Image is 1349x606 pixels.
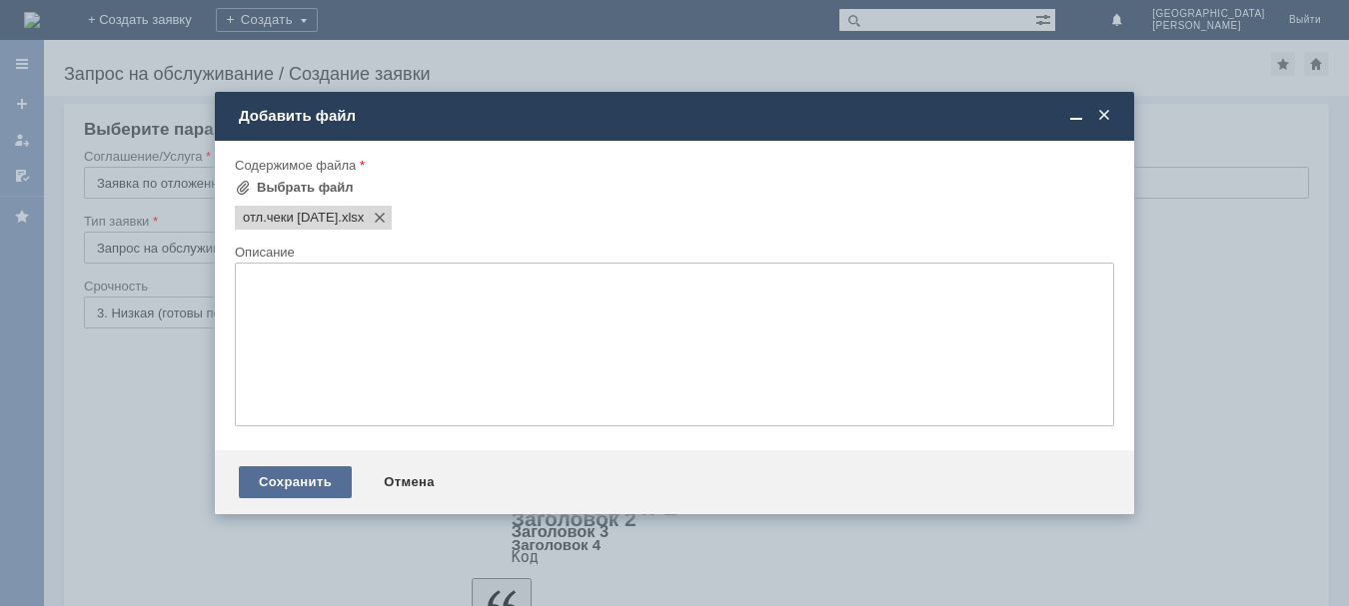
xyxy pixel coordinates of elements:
span: Закрыть [1094,107,1114,125]
div: Выбрать файл [257,180,354,196]
div: Содержимое файла [235,159,1110,172]
span: отл.чеки 02.09.2025.xlsx [243,210,338,226]
span: отл.чеки 02.09.2025.xlsx [338,210,364,226]
span: Свернуть (Ctrl + M) [1066,107,1086,125]
div: ​Добрый вечер! Прошу удалить отл.чеки. Ошибка выбора покупателя. чеки перебиты. [8,8,292,56]
div: Описание [235,246,1110,259]
div: Добавить файл [239,107,1114,125]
